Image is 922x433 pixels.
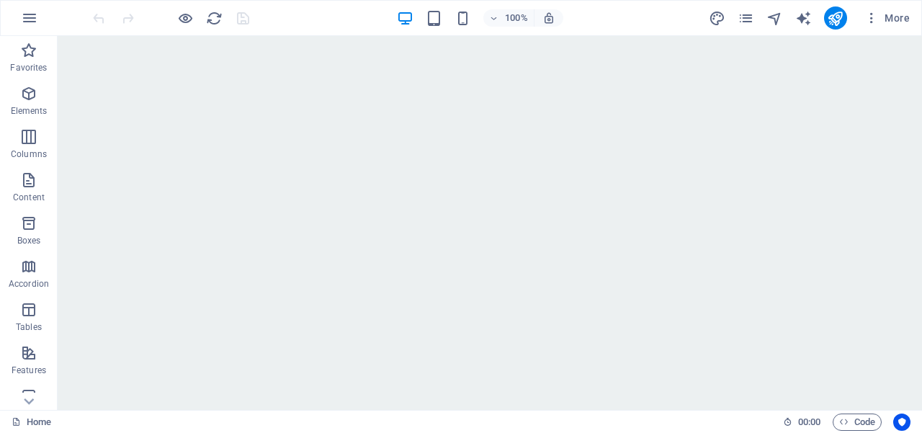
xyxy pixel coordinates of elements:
i: AI Writer [795,10,812,27]
p: Features [12,365,46,376]
p: Accordion [9,278,49,290]
a: Click to cancel selection. Double-click to open Pages [12,414,51,431]
span: : [808,416,810,427]
button: text_generator [795,9,813,27]
p: Favorites [10,62,47,73]
button: navigator [766,9,784,27]
button: 100% [483,9,534,27]
i: Reload page [206,10,223,27]
button: Code [833,414,882,431]
button: Click here to leave preview mode and continue editing [176,9,194,27]
button: Usercentrics [893,414,910,431]
button: More [859,6,916,30]
p: Columns [11,148,47,160]
h6: 100% [505,9,528,27]
p: Boxes [17,235,41,246]
span: More [864,11,910,25]
h6: Session time [783,414,821,431]
button: design [709,9,726,27]
p: Tables [16,321,42,333]
i: Design (Ctrl+Alt+Y) [709,10,725,27]
span: 00 00 [798,414,820,431]
button: reload [205,9,223,27]
i: On resize automatically adjust zoom level to fit chosen device. [542,12,555,24]
p: Elements [11,105,48,117]
span: Code [839,414,875,431]
i: Pages (Ctrl+Alt+S) [738,10,754,27]
i: Navigator [766,10,783,27]
button: pages [738,9,755,27]
p: Content [13,192,45,203]
i: Publish [827,10,843,27]
button: publish [824,6,847,30]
